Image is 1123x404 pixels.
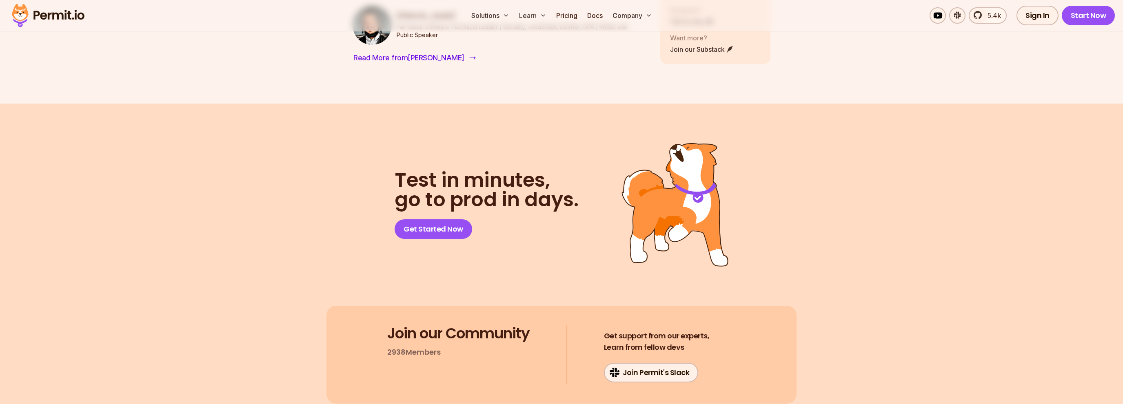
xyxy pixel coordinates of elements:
button: Learn [516,7,550,24]
p: Want more? [670,33,734,43]
img: Permit logo [8,2,88,29]
button: Company [609,7,655,24]
a: Start Now [1062,6,1115,25]
a: Docs [584,7,606,24]
span: Read More from [PERSON_NAME] [353,52,464,64]
h3: Join our Community [387,325,530,342]
a: Join our Substack [670,45,734,55]
p: 2938 Members [387,347,441,358]
h4: Learn from fellow devs [604,330,710,353]
a: Get Started Now [395,219,472,239]
a: 5.4k [969,7,1007,24]
span: 5.4k [983,11,1001,20]
a: Join Permit's Slack [604,363,699,382]
a: Read More from[PERSON_NAME] [353,51,475,64]
h2: go to prod in days. [395,170,579,210]
button: Solutions [468,7,513,24]
a: Sign In [1016,6,1059,25]
span: Test in minutes, [395,170,579,190]
a: Pricing [553,7,581,24]
span: Get support from our experts, [604,330,710,342]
